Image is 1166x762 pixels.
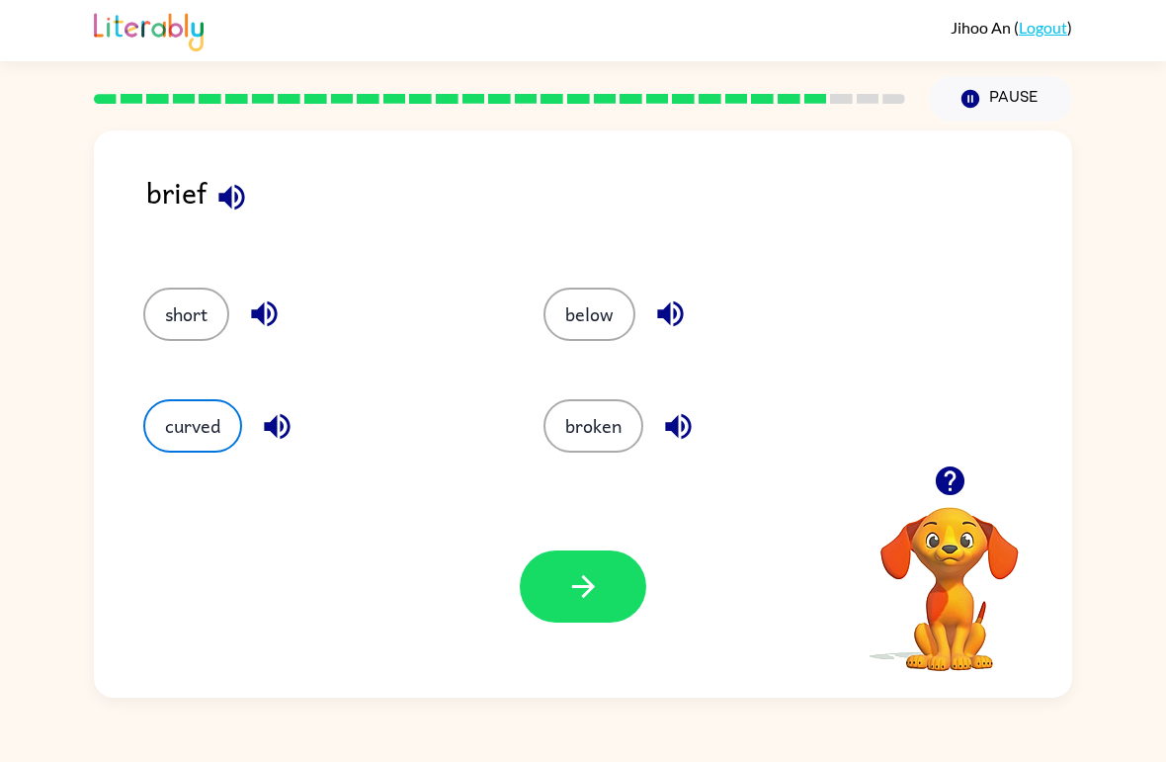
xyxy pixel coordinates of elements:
[543,288,635,341] button: below
[1019,18,1067,37] a: Logout
[851,476,1048,674] video: Your browser must support playing .mp4 files to use Literably. Please try using another browser.
[143,399,242,453] button: curved
[929,76,1072,122] button: Pause
[951,18,1072,37] div: ( )
[146,170,1072,248] div: brief
[543,399,643,453] button: broken
[951,18,1014,37] span: Jihoo An
[143,288,229,341] button: short
[94,8,204,51] img: Literably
